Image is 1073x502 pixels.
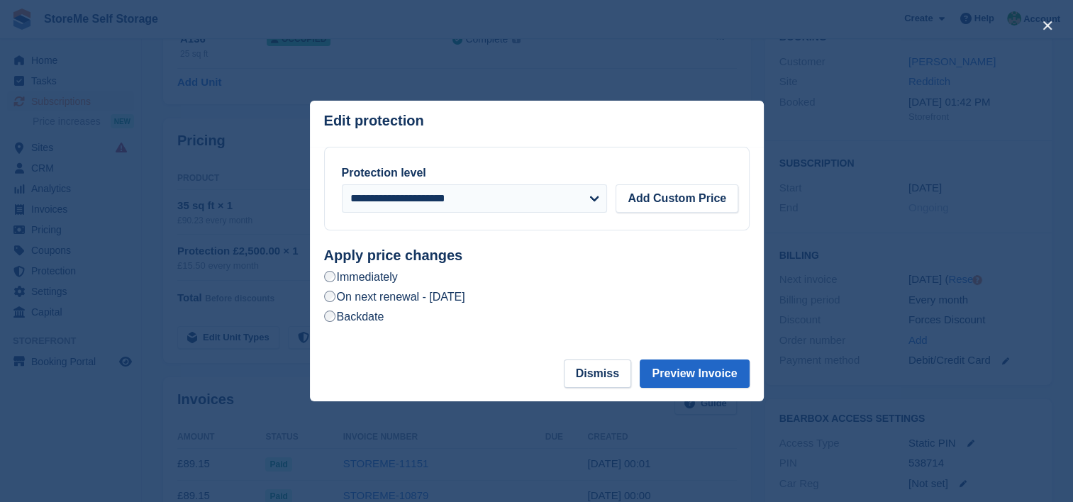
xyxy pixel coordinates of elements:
label: Protection level [342,167,426,179]
button: Add Custom Price [616,184,738,213]
p: Edit protection [324,113,424,129]
label: On next renewal - [DATE] [324,289,465,304]
button: close [1036,14,1059,37]
label: Immediately [324,269,398,284]
input: Backdate [324,311,335,322]
strong: Apply price changes [324,247,463,263]
input: On next renewal - [DATE] [324,291,335,302]
button: Preview Invoice [640,359,749,388]
button: Dismiss [564,359,631,388]
label: Backdate [324,309,384,324]
input: Immediately [324,271,335,282]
